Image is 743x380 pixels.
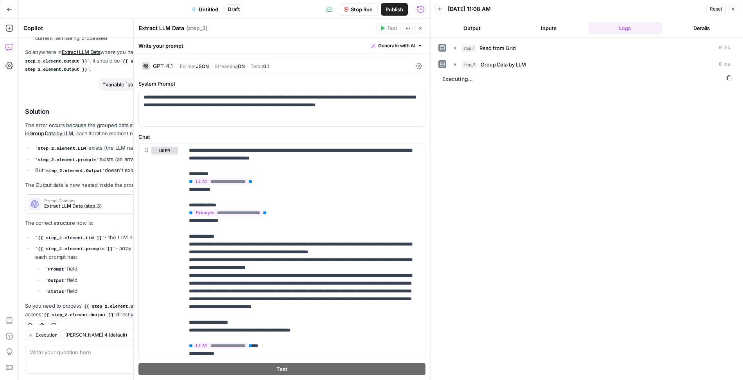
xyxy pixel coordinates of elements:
[98,78,247,91] div: "Variable `step_2.element.Output` is missing" still appears
[450,42,735,54] button: 0 ms
[23,24,186,32] div: Copilot
[186,24,208,32] span: ( step_3 )
[387,25,397,32] span: Test
[25,48,247,73] p: So anywhere in where you have or , it should be and .
[461,44,476,52] span: step_1
[25,330,61,340] button: Execution
[263,63,269,69] span: 0.1
[41,313,117,317] code: {{ step_2.element.Output }}
[81,304,159,309] code: {{ step_2.element.prompts }}
[386,5,403,13] span: Publish
[481,61,526,68] span: Group Data by LLM
[43,287,247,296] li: field
[440,73,735,85] span: Executing...
[196,63,209,69] span: JSON
[43,265,247,273] li: field
[276,365,287,373] span: Test
[138,80,425,88] label: System Prompt
[710,5,722,13] span: Reset
[25,302,247,319] p: So you need to process as a collection rather than trying to access directly.
[209,62,215,70] span: |
[187,3,223,16] button: Untitled
[665,22,738,34] button: Details
[43,276,247,285] li: field
[33,155,247,164] li: exists (an array of all prompts for this LLM)
[176,62,180,70] span: |
[479,44,516,52] span: Read from Grid
[45,267,67,272] code: Prompt
[512,22,585,34] button: Inputs
[25,121,247,138] p: The error occurs because the grouped data structure has changed. After the grouping in , each ite...
[44,199,208,203] span: Prompt Changes
[36,332,57,339] span: Execution
[450,58,735,71] button: 0 ms
[238,63,245,69] span: ON
[62,49,101,55] a: Extract LLM Data
[138,363,425,375] button: Test
[45,289,67,294] code: status
[33,144,247,152] li: exists (the LLM name)
[377,23,400,33] button: Test
[25,50,219,63] code: {{ step_5.element.Output }}
[339,3,378,16] button: Stop Run
[120,59,187,64] code: {{ step_2.element.LLM }}
[35,236,104,240] code: {{ step_2.element.LLM }}
[44,203,208,210] span: Extract LLM Data (step_3)
[153,63,173,69] div: GPT-4.1
[151,147,178,154] button: user
[33,233,247,242] li: - the LLM name
[35,146,88,151] code: step_2.element.LLM
[378,42,415,49] span: Generate with AI
[251,63,263,69] span: Temp
[35,158,99,162] code: step_2.element.prompts
[134,38,430,54] div: Write your prompt
[180,63,196,69] span: Format
[706,4,726,14] button: Reset
[138,133,425,141] label: Chat
[435,22,509,34] button: Output
[199,5,218,13] span: Untitled
[589,22,662,34] button: Logs
[381,3,408,16] button: Publish
[245,62,251,70] span: |
[33,244,247,296] li: - array containing all prompts for this LLM, where each prompt has:
[25,108,247,115] h2: Solution
[25,219,247,227] p: The correct structure now is:
[215,63,238,69] span: Streaming
[25,181,247,189] p: The Output data is now nested inside the prompts array.
[228,6,240,13] span: Draft
[45,278,67,283] code: Output
[461,61,477,68] span: step_5
[33,166,247,175] li: But doesn't exist directly
[139,24,184,32] textarea: Extract LLM Data
[29,130,73,136] a: Group Data by LLM
[351,5,373,13] span: Stop Run
[368,41,425,51] button: Generate with AI
[65,331,140,339] input: Claude Sonnet 4 (default)
[35,247,115,251] code: {{ step_2.element.prompts }}
[719,61,730,68] span: 0 ms
[43,168,105,173] code: step_2.element.Output
[719,45,730,52] span: 0 ms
